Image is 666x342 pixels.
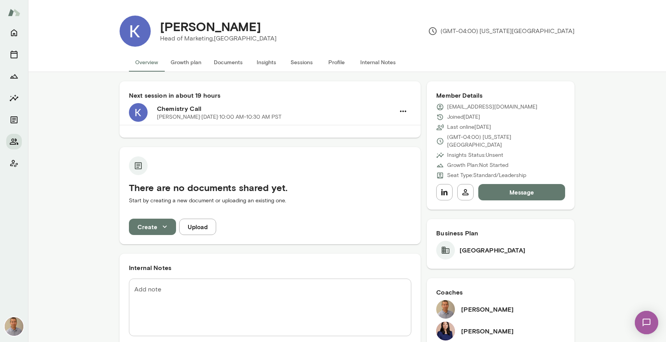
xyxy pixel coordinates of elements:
[447,113,480,121] p: Joined [DATE]
[129,219,176,235] button: Create
[6,156,22,171] button: Client app
[447,133,565,149] p: (GMT-04:00) [US_STATE][GEOGRAPHIC_DATA]
[6,134,22,149] button: Members
[179,219,216,235] button: Upload
[6,68,22,84] button: Growth Plan
[319,53,354,72] button: Profile
[436,288,565,297] h6: Coaches
[129,53,164,72] button: Overview
[6,112,22,128] button: Documents
[5,317,23,336] img: Kevin Au
[157,104,395,113] h6: Chemistry Call
[208,53,249,72] button: Documents
[160,19,261,34] h4: [PERSON_NAME]
[160,34,277,43] p: Head of Marketing, [GEOGRAPHIC_DATA]
[164,53,208,72] button: Growth plan
[461,305,514,314] h6: [PERSON_NAME]
[478,184,565,200] button: Message
[428,26,574,36] p: (GMT-04:00) [US_STATE][GEOGRAPHIC_DATA]
[129,263,411,272] h6: Internal Notes
[460,246,525,255] h6: [GEOGRAPHIC_DATA]
[157,113,282,121] p: [PERSON_NAME] · [DATE] · 10:00 AM-10:30 AM PST
[6,90,22,106] button: Insights
[120,16,151,47] img: Kevin Rippon
[354,53,402,72] button: Internal Notes
[284,53,319,72] button: Sessions
[8,5,20,20] img: Mento
[129,91,411,100] h6: Next session in about 19 hours
[249,53,284,72] button: Insights
[129,181,411,194] h5: There are no documents shared yet.
[129,197,411,205] p: Start by creating a new document or uploading an existing one.
[6,25,22,40] button: Home
[447,151,503,159] p: Insights Status: Unsent
[436,322,455,340] img: Leah Kim
[436,91,565,100] h6: Member Details
[436,228,565,238] h6: Business Plan
[447,103,537,111] p: [EMAIL_ADDRESS][DOMAIN_NAME]
[436,300,455,319] img: Kevin Au
[447,161,508,169] p: Growth Plan: Not Started
[447,123,491,131] p: Last online [DATE]
[461,326,514,336] h6: [PERSON_NAME]
[6,47,22,62] button: Sessions
[447,172,526,179] p: Seat Type: Standard/Leadership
